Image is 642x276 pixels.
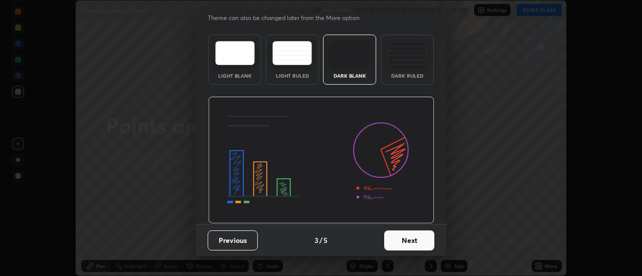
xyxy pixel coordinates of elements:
h4: / [319,235,323,245]
img: darkRuledTheme.de295e13.svg [387,41,427,65]
img: darkTheme.f0cc69e5.svg [330,41,370,65]
h4: 3 [314,235,318,245]
button: Next [384,230,434,250]
div: Dark Ruled [387,73,427,78]
button: Previous [208,230,258,250]
p: Theme can also be changed later from the More option [208,14,370,23]
img: lightTheme.e5ed3b09.svg [215,41,255,65]
div: Light Ruled [272,73,312,78]
img: darkThemeBanner.d06ce4a2.svg [208,97,434,224]
div: Dark Blank [330,73,370,78]
h4: 5 [324,235,328,245]
img: lightRuledTheme.5fabf969.svg [272,41,312,65]
div: Light Blank [215,73,255,78]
